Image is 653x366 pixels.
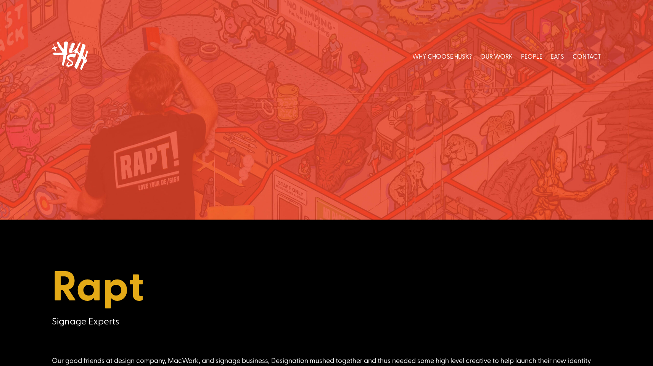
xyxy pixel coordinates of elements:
[573,39,601,73] a: CONTACT
[521,39,542,73] a: PEOPLE
[551,39,564,73] a: EATS
[52,313,395,329] div: Signage Experts
[52,39,94,73] img: Husk logo
[52,259,601,313] h1: Rapt
[480,39,513,73] a: OUR WORK
[412,39,472,73] a: WHY CHOOSE HUSK?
